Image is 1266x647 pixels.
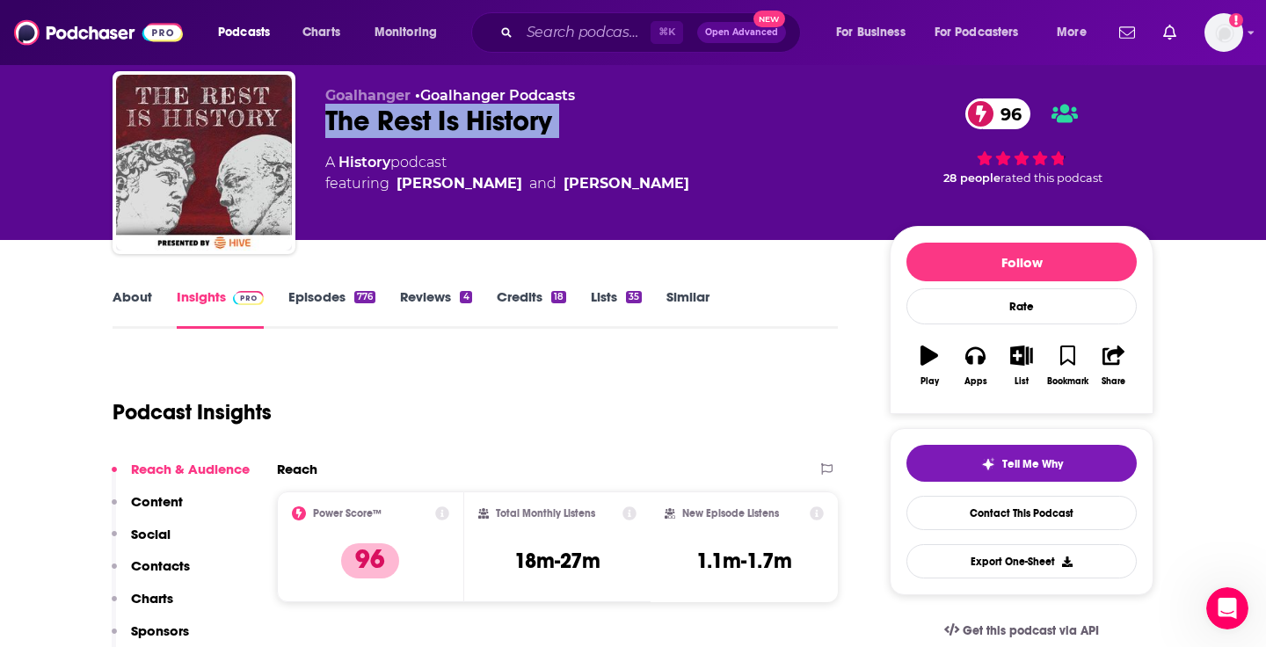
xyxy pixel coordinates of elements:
[697,22,786,43] button: Open AdvancedNew
[1091,334,1137,397] button: Share
[1229,13,1243,27] svg: Add a profile image
[551,291,566,303] div: 18
[999,334,1044,397] button: List
[112,590,173,622] button: Charts
[1206,587,1248,629] iframe: Intercom live chat
[1047,376,1088,387] div: Bookmark
[131,590,173,607] p: Charts
[836,20,906,45] span: For Business
[206,18,293,47] button: open menu
[1112,18,1142,47] a: Show notifications dropdown
[112,461,250,493] button: Reach & Audience
[112,493,183,526] button: Content
[923,18,1044,47] button: open menu
[460,291,471,303] div: 4
[288,288,375,329] a: Episodes776
[964,376,987,387] div: Apps
[696,548,792,574] h3: 1.1m-1.7m
[291,18,351,47] a: Charts
[1015,376,1029,387] div: List
[952,334,998,397] button: Apps
[965,98,1030,129] a: 96
[277,461,317,477] h2: Reach
[131,461,250,477] p: Reach & Audience
[112,557,190,590] button: Contacts
[338,154,390,171] a: History
[906,334,952,397] button: Play
[375,20,437,45] span: Monitoring
[112,526,171,558] button: Social
[906,445,1137,482] button: tell me why sparkleTell Me Why
[1002,457,1063,471] span: Tell Me Why
[325,152,689,194] div: A podcast
[682,507,779,520] h2: New Episode Listens
[302,20,340,45] span: Charts
[488,12,818,53] div: Search podcasts, credits, & more...
[520,18,651,47] input: Search podcasts, credits, & more...
[963,623,1099,638] span: Get this podcast via API
[116,75,292,251] img: The Rest Is History
[1044,334,1090,397] button: Bookmark
[1156,18,1183,47] a: Show notifications dropdown
[400,288,471,329] a: Reviews4
[325,87,411,104] span: Goalhanger
[1057,20,1087,45] span: More
[233,291,264,305] img: Podchaser Pro
[131,526,171,542] p: Social
[626,291,642,303] div: 35
[1102,376,1125,387] div: Share
[1204,13,1243,52] button: Show profile menu
[313,507,382,520] h2: Power Score™
[131,622,189,639] p: Sponsors
[497,288,566,329] a: Credits18
[218,20,270,45] span: Podcasts
[14,16,183,49] img: Podchaser - Follow, Share and Rate Podcasts
[325,173,689,194] span: featuring
[943,171,1000,185] span: 28 people
[529,173,557,194] span: and
[113,399,272,425] h1: Podcast Insights
[983,98,1030,129] span: 96
[131,557,190,574] p: Contacts
[890,87,1153,196] div: 96 28 peoplerated this podcast
[705,28,778,37] span: Open Advanced
[177,288,264,329] a: InsightsPodchaser Pro
[341,543,399,578] p: 96
[354,291,375,303] div: 776
[753,11,785,27] span: New
[591,288,642,329] a: Lists35
[1204,13,1243,52] span: Logged in as anyalola
[514,548,600,574] h3: 18m-27m
[362,18,460,47] button: open menu
[1204,13,1243,52] img: User Profile
[1044,18,1109,47] button: open menu
[906,544,1137,578] button: Export One-Sheet
[420,87,575,104] a: Goalhanger Podcasts
[397,173,522,194] a: Dominic Sandbrook
[564,173,689,194] a: Tom Holland
[981,457,995,471] img: tell me why sparkle
[666,288,709,329] a: Similar
[920,376,939,387] div: Play
[415,87,575,104] span: •
[824,18,928,47] button: open menu
[496,507,595,520] h2: Total Monthly Listens
[906,243,1137,281] button: Follow
[906,496,1137,530] a: Contact This Podcast
[935,20,1019,45] span: For Podcasters
[1000,171,1102,185] span: rated this podcast
[651,21,683,44] span: ⌘ K
[906,288,1137,324] div: Rate
[131,493,183,510] p: Content
[113,288,152,329] a: About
